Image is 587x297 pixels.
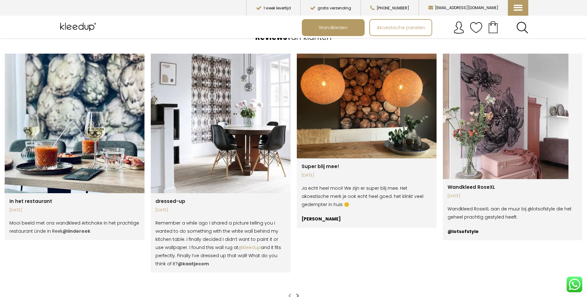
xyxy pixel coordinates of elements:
[373,22,429,34] span: Akoestische panelen
[155,198,185,204] a: dressed-up
[155,220,278,251] span: Remember a while ago I shared a picture telling you I wanted to do something with the white wall ...
[238,244,261,251] a: @kleedup
[302,216,341,222] strong: [PERSON_NAME]
[178,261,209,267] strong: @kaatjecom
[453,21,465,34] img: account.svg
[370,20,432,35] a: Akoestische panelen
[59,19,99,35] img: Kleedup
[448,205,578,221] p: Wandkleed RoseXL aan de muur bij @lotsofstyle die het geheel prachtig gestyled heeft.
[302,20,364,35] a: Wandkleden
[315,22,351,34] span: Wandkleden
[482,19,504,35] a: Your cart
[448,192,578,200] div: [DATE]
[255,32,287,42] strong: Reviews
[9,206,140,214] div: [DATE]
[9,198,52,204] a: In het restaurant
[470,21,482,34] img: verlanglijstje.svg
[448,184,495,190] a: Wandkleed RoseXL
[516,22,528,34] a: Search
[155,206,286,214] div: [DATE]
[448,228,479,235] strong: @lotsofstyle
[9,219,140,235] p: Mooi beeld met ons wandkleed Artichoke in het prachtige restaurant Linde in Reek
[302,185,423,208] span: Ja echt heel mooi! We zijn er super blij mee. Het akoestische merk je ook echt heel goed: het kli...
[63,228,90,234] span: @lindereek
[302,19,533,36] nav: Main menu
[302,171,432,179] div: [DATE]
[155,244,281,267] span: and it fits perfectly. Finally I’ve dressed up that wall! What do you think of it?
[302,163,339,170] a: Super blij mee!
